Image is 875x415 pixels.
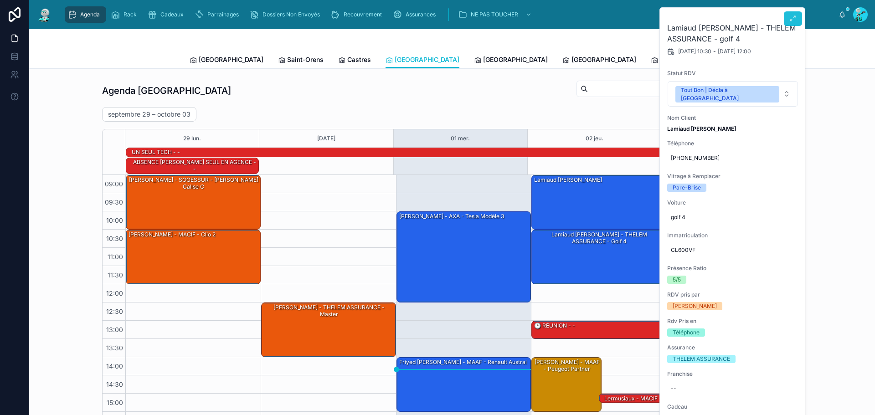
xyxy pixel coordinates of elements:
[455,6,536,23] a: NE PAS TOUCHER
[397,358,531,411] div: Friyed [PERSON_NAME] - MAAF - Renault austral
[104,235,125,242] span: 10:30
[671,214,795,221] span: golf 4
[199,55,263,64] span: [GEOGRAPHIC_DATA]
[190,51,263,70] a: [GEOGRAPHIC_DATA]
[398,358,528,366] div: Friyed [PERSON_NAME] - MAAF - Renault austral
[108,6,143,23] a: Rack
[160,11,184,18] span: Cadeaux
[667,265,798,272] span: Présence Ratio
[104,380,125,388] span: 14:30
[673,328,700,337] div: Téléphone
[678,48,711,55] span: [DATE] 10:30
[673,276,681,284] div: 5/5
[317,129,335,148] button: [DATE]
[671,246,795,254] span: CL600VF
[192,6,245,23] a: Parrainages
[105,253,125,261] span: 11:00
[344,11,382,18] span: Recouvrement
[667,370,798,378] span: Franchise
[667,22,798,44] h2: Lamiaud [PERSON_NAME] - THELEM ASSURANCE - golf 4
[247,6,326,23] a: Dossiers Non Envoyés
[390,6,442,23] a: Assurances
[104,344,125,352] span: 13:30
[673,355,730,363] div: THELEM ASSURANCE
[713,48,716,55] span: -
[131,148,181,157] div: UN SEUL TECH - -
[532,230,666,284] div: Lamiaud [PERSON_NAME] - THELEM ASSURANCE - golf 4
[60,5,839,25] div: scrollable content
[287,55,324,64] span: Saint-Orens
[532,358,601,411] div: [PERSON_NAME] - MAAF - Peugeot partner
[406,11,436,18] span: Assurances
[131,158,258,173] div: ABSENCE [PERSON_NAME] SEUL EN AGENCE - -
[667,232,798,239] span: Immatriculation
[571,55,636,64] span: [GEOGRAPHIC_DATA]
[104,216,125,224] span: 10:00
[651,51,725,70] a: [GEOGRAPHIC_DATA]
[347,55,371,64] span: Castres
[667,125,736,132] strong: Lamiaud [PERSON_NAME]
[183,129,201,148] button: 29 lun.
[667,344,798,351] span: Assurance
[108,110,190,119] h2: septembre 29 – octobre 03
[103,198,125,206] span: 09:30
[104,307,125,315] span: 12:30
[533,358,601,373] div: [PERSON_NAME] - MAAF - Peugeot partner
[126,230,260,284] div: [PERSON_NAME] - MACIF - clio 2
[131,148,181,156] div: UN SEUL TECH - -
[263,303,395,318] div: [PERSON_NAME] - THELEM ASSURANCE - master
[386,51,459,69] a: [GEOGRAPHIC_DATA]
[667,173,798,180] span: Vitrage à Remplacer
[145,6,190,23] a: Cadeaux
[668,81,798,107] button: Select Button
[126,175,260,229] div: [PERSON_NAME] - SOGESSUR - [PERSON_NAME] callse c
[451,129,470,148] button: 01 mer.
[483,55,548,64] span: [GEOGRAPHIC_DATA]
[398,212,505,220] div: [PERSON_NAME] - AXA - Tesla modèle 3
[128,176,260,191] div: [PERSON_NAME] - SOGESSUR - [PERSON_NAME] callse c
[207,11,239,18] span: Parrainages
[599,394,666,403] div: Lermusiaux - MACIF - Mégane 3
[533,322,576,330] div: 🕒 RÉUNION - -
[671,154,795,162] span: [PHONE_NUMBER]
[395,55,459,64] span: [GEOGRAPHIC_DATA]
[681,86,774,102] div: Tout Bon | Décla à [GEOGRAPHIC_DATA]
[474,51,548,70] a: [GEOGRAPHIC_DATA]
[673,302,717,310] div: [PERSON_NAME]
[104,326,125,333] span: 13:00
[131,158,258,174] div: ABSENCE DANY,MICHEL SEUL EN AGENCE - -
[667,70,798,77] span: Statut RDV
[124,11,137,18] span: Rack
[718,48,751,55] span: [DATE] 12:00
[667,114,798,122] span: Nom Client
[532,321,666,338] div: 🕒 RÉUNION - -
[278,51,324,70] a: Saint-Orens
[128,231,216,239] div: [PERSON_NAME] - MACIF - clio 2
[397,212,531,302] div: [PERSON_NAME] - AXA - Tesla modèle 3
[673,184,701,192] div: Pare-Brise
[667,403,798,410] span: Cadeau
[671,385,676,392] div: --
[328,6,388,23] a: Recouvrement
[533,231,665,246] div: Lamiaud [PERSON_NAME] - THELEM ASSURANCE - golf 4
[667,199,798,206] span: Voiture
[562,51,636,70] a: [GEOGRAPHIC_DATA]
[667,291,798,298] span: RDV pris par
[105,271,125,279] span: 11:30
[102,84,231,97] h1: Agenda [GEOGRAPHIC_DATA]
[586,129,603,148] div: 02 jeu.
[601,395,665,410] div: Lermusiaux - MACIF - Mégane 3
[80,11,100,18] span: Agenda
[533,176,603,184] div: Lamiaud [PERSON_NAME]
[104,399,125,406] span: 15:00
[262,303,396,357] div: [PERSON_NAME] - THELEM ASSURANCE - master
[338,51,371,70] a: Castres
[103,180,125,188] span: 09:00
[667,318,798,325] span: Rdv Pris en
[262,11,320,18] span: Dossiers Non Envoyés
[667,140,798,147] span: Téléphone
[471,11,518,18] span: NE PAS TOUCHER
